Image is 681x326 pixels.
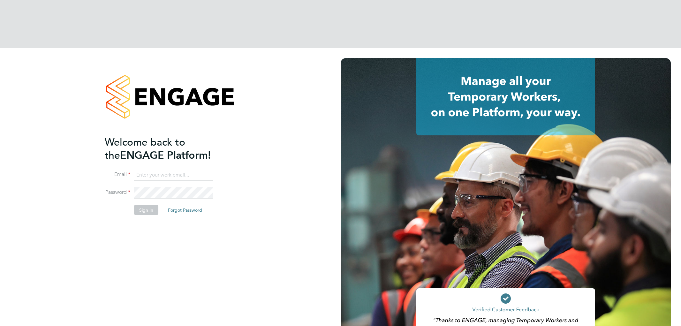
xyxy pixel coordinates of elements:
[105,171,130,178] label: Email
[105,189,130,196] label: Password
[134,205,158,215] button: Sign In
[134,169,213,181] input: Enter your work email...
[105,135,229,162] h2: ENGAGE Platform!
[105,136,185,161] span: Welcome back to the
[163,205,207,215] button: Forgot Password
